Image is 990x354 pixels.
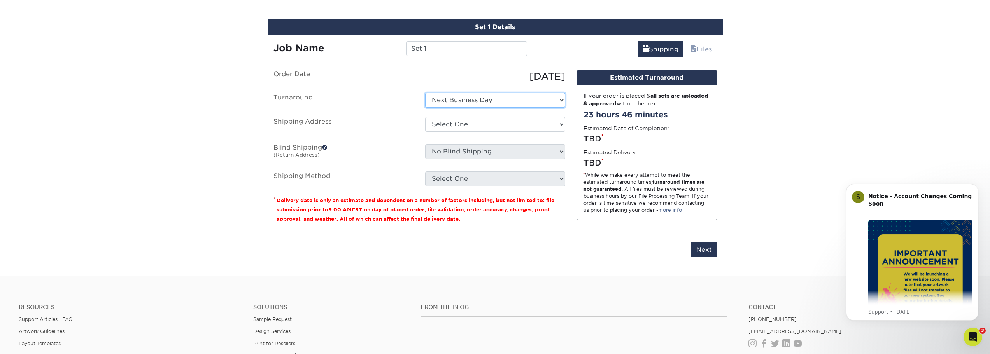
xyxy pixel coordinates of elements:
[583,124,669,132] label: Estimated Date of Completion:
[406,41,527,56] input: Enter a job name
[19,304,242,310] h4: Resources
[748,328,841,334] a: [EMAIL_ADDRESS][DOMAIN_NAME]
[268,70,419,84] label: Order Date
[748,316,797,322] a: [PHONE_NUMBER]
[748,304,971,310] a: Contact
[964,328,982,346] iframe: Intercom live chat
[690,45,697,53] span: files
[979,328,986,334] span: 3
[685,41,717,57] a: Files
[583,157,710,169] div: TBD
[583,109,710,120] div: 23 hours 46 minutes
[658,207,682,213] a: more info
[834,172,990,333] iframe: Intercom notifications message
[268,171,419,186] label: Shipping Method
[253,340,295,346] a: Print for Resellers
[19,328,65,334] a: Artwork Guidelines
[419,70,571,84] div: [DATE]
[643,45,649,53] span: shipping
[2,330,66,351] iframe: Google Customer Reviews
[19,316,73,322] a: Support Articles | FAQ
[583,148,637,156] label: Estimated Delivery:
[328,207,352,213] span: 9:00 AM
[277,197,554,222] small: Delivery date is only an estimate and dependent on a number of factors including, but not limited...
[273,42,324,54] strong: Job Name
[583,172,710,214] div: While we make every attempt to meet the estimated turnaround times; . All files must be reviewed ...
[253,304,409,310] h4: Solutions
[583,133,710,145] div: TBD
[273,152,320,158] small: (Return Address)
[691,242,717,257] input: Next
[268,144,419,162] label: Blind Shipping
[253,316,292,322] a: Sample Request
[638,41,683,57] a: Shipping
[268,117,419,135] label: Shipping Address
[268,19,723,35] div: Set 1 Details
[268,93,419,108] label: Turnaround
[577,70,717,85] div: Estimated Turnaround
[253,328,291,334] a: Design Services
[583,92,710,108] div: If your order is placed & within the next:
[421,304,728,310] h4: From the Blog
